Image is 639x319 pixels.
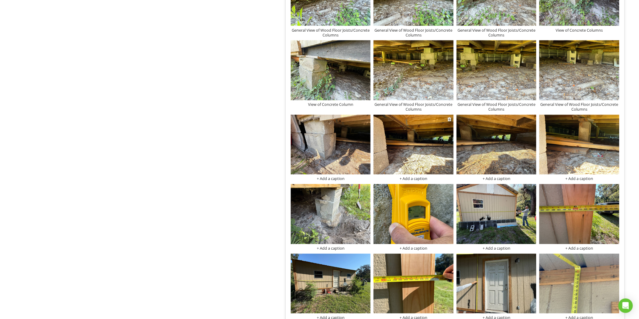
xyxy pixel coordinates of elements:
img: data [539,40,619,100]
div: General View of Wood Floor Joists/Concrete Columns [291,28,371,37]
div: + Add a caption [291,176,371,181]
img: data [291,254,371,314]
img: data [291,40,371,100]
img: data [374,115,454,175]
div: + Add a caption [457,246,537,251]
div: + Add a caption [457,176,537,181]
div: Open Intercom Messenger [618,298,633,313]
div: General View of Wood Floor Joists/Concrete Columns [539,102,619,112]
div: View of Concrete Columns [539,28,619,33]
div: General View of Wood Floor Joists/Concrete Columns [457,102,537,112]
div: General View of Wood Floor Joists/Concrete Columns [457,28,537,37]
img: data [457,184,537,244]
img: data [374,40,454,100]
img: data [457,40,537,100]
div: + Add a caption [374,246,454,251]
div: General View of Wood Floor Joists/Concrete Columns [374,28,454,37]
img: data [374,184,454,244]
div: + Add a caption [374,176,454,181]
img: data [374,254,454,314]
img: data [539,184,619,244]
img: data [291,115,371,175]
img: data [457,254,537,314]
div: + Add a caption [539,176,619,181]
img: data [291,184,371,244]
img: data [539,115,619,175]
div: General View of Wood Floor Joists/Concrete Columns [374,102,454,112]
div: + Add a caption [539,246,619,251]
img: data [539,254,619,314]
img: data [457,115,537,175]
div: + Add a caption [291,246,371,251]
div: View of Concrete Column [291,102,371,107]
